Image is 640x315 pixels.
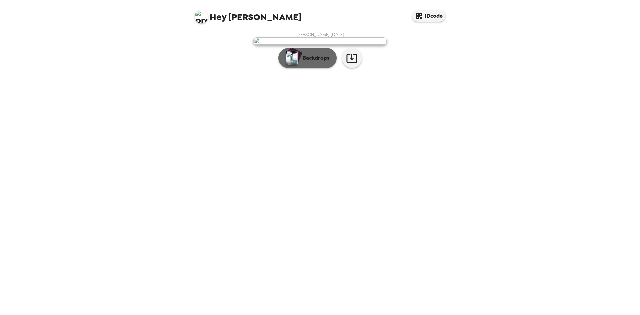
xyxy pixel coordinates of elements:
p: Backdrops [299,54,330,62]
button: IDcode [412,10,445,22]
button: Backdrops [278,48,337,68]
img: profile pic [195,10,208,23]
span: Hey [210,11,226,23]
span: [PERSON_NAME] [195,7,301,22]
span: [PERSON_NAME] , [DATE] [296,32,344,37]
img: user [253,37,387,45]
